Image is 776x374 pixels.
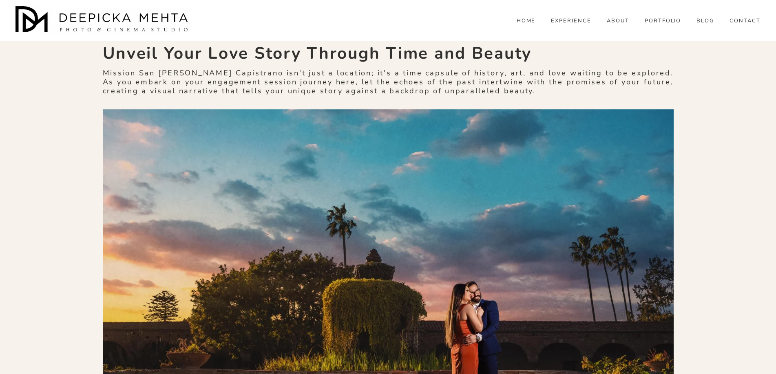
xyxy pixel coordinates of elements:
[696,18,714,24] span: BLOG
[551,17,591,24] a: EXPERIENCE
[15,6,191,35] img: Austin Wedding Photographer - Deepicka Mehta Photography &amp; Cinematography
[730,17,761,24] a: CONTACT
[103,42,532,64] strong: Unveil Your Love Story Through Time and Beauty
[517,17,536,24] a: HOME
[645,17,681,24] a: PORTFOLIO
[103,69,674,96] p: Mission San [PERSON_NAME] Capistrano isn't just a location; it's a time capsule of history, art, ...
[696,17,714,24] a: folder dropdown
[607,17,629,24] a: ABOUT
